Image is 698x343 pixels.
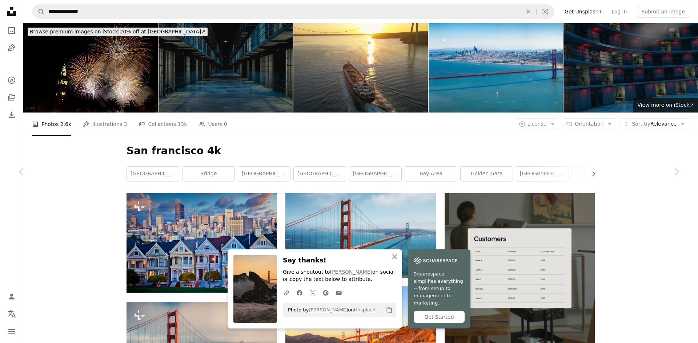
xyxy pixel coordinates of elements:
a: Browse premium images on iStock|20% off at [GEOGRAPHIC_DATA]↗ [23,23,212,41]
a: San Francisco bridge at daytime [285,333,436,339]
span: Photo by on [284,304,376,316]
a: [PERSON_NAME] [330,269,372,275]
a: Share over email [332,285,345,300]
a: [GEOGRAPHIC_DATA] at night [516,167,568,181]
img: maximum security prison in round shape. 3d rendering. [563,23,698,113]
a: bridge [182,167,234,181]
span: 0 [224,120,227,128]
a: [GEOGRAPHIC_DATA] [127,167,179,181]
img: Golden Gate Bridge, San Francisco Bay Area, California [429,23,563,113]
a: [GEOGRAPHIC_DATA] [238,167,290,181]
button: scroll list to the right [587,167,595,181]
a: Share on Facebook [293,285,306,300]
a: Collections [4,90,19,105]
a: Collections 13k [139,113,187,136]
span: Sort by [632,121,650,127]
a: Get Unsplash+ [560,6,607,17]
a: Share on Twitter [306,285,319,300]
div: Get Started [414,311,465,323]
button: Language [4,307,19,321]
a: [PERSON_NAME] [309,307,348,313]
a: Next [654,137,698,207]
button: Sort byRelevance [619,118,689,130]
a: Famous Painted Ladies of San Francisco, California sit glowing amid the backdrop of a sunset and ... [127,240,277,246]
span: 13k [177,120,187,128]
span: Orientation [575,121,603,127]
span: Browse premium images on iStock | [30,29,120,34]
img: Famous Painted Ladies of San Francisco, California sit glowing amid the backdrop of a sunset and ... [127,193,277,293]
button: Clear [520,5,536,19]
a: golden gate [461,167,513,181]
form: Find visuals sitewide [32,4,554,19]
a: [GEOGRAPHIC_DATA] [294,167,346,181]
a: [GEOGRAPHIC_DATA] skyline [349,167,401,181]
a: californium [572,167,624,181]
a: Share on Pinterest [319,285,332,300]
img: Inside prison corridor at night. cells with lights on and wet floor. [159,23,293,113]
a: Golden Gate Bridge during daytime [285,232,436,238]
span: License [527,121,547,127]
img: New Year's Eve Fireworks at the Ferry Building in San Francisco, California [23,23,158,113]
a: Unsplash [354,307,375,313]
span: Squarespace simplifies everything—from setup to management to marketing. [414,270,465,307]
a: Log in / Sign up [4,289,19,304]
a: Squarespace simplifies everything—from setup to management to marketing.Get Started [408,249,470,328]
a: Log in [607,6,631,17]
button: Orientation [562,118,616,130]
img: file-1747939142011-51e5cc87e3c9 [414,255,457,266]
button: Search Unsplash [32,5,45,19]
a: Users 0 [198,113,227,136]
span: 3 [124,120,127,128]
button: Copy to clipboard [383,304,396,316]
a: View more on iStock↗ [633,98,698,113]
button: Visual search [537,5,554,19]
span: Relevance [632,121,677,128]
button: Submit an image [637,6,689,17]
h3: Say thanks! [283,255,396,266]
h1: San francisco 4k [127,144,595,158]
button: Menu [4,324,19,339]
a: Photos [4,23,19,38]
button: License [515,118,559,130]
a: Illustrations [4,41,19,55]
a: Explore [4,73,19,87]
img: Aerial view of cargo ship passing bridge at sunset [293,23,428,113]
a: Illustrations 3 [83,113,127,136]
img: file-1747939376688-baf9a4a454ffimage [445,193,595,343]
p: Give a shoutout to on social or copy the text below to attribute. [283,269,396,283]
a: bay area [405,167,457,181]
span: View more on iStock ↗ [637,102,694,108]
a: Download History [4,108,19,122]
img: Golden Gate Bridge during daytime [285,193,436,277]
span: 20% off at [GEOGRAPHIC_DATA] ↗ [30,29,205,34]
